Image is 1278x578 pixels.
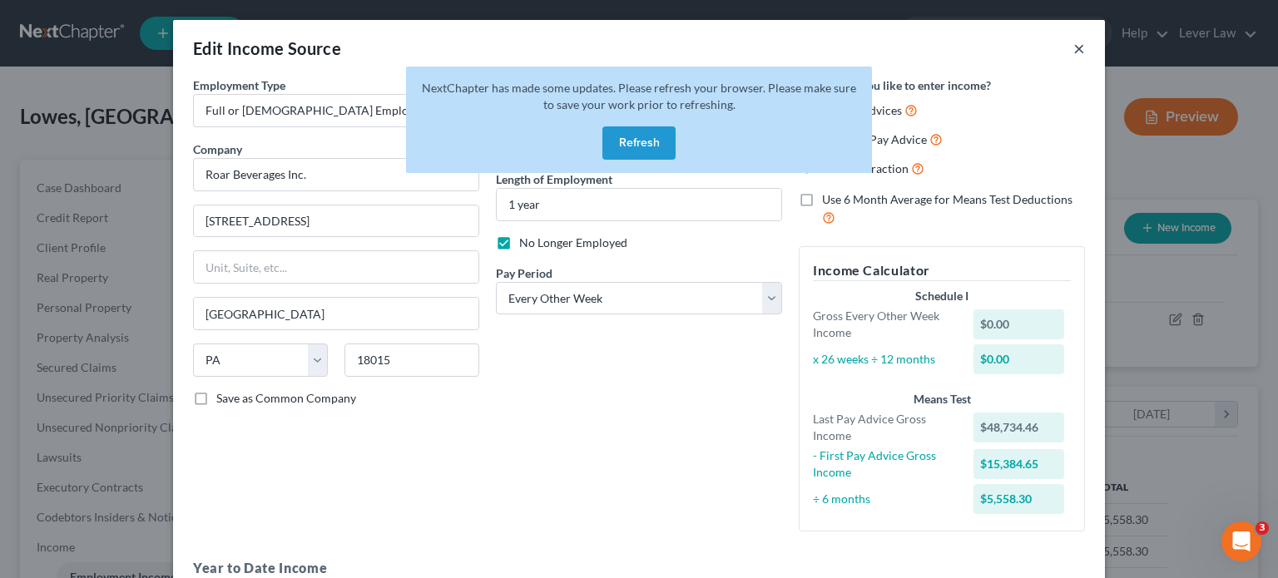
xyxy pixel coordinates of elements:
[497,189,781,220] input: ex: 2 years
[193,37,341,60] div: Edit Income Source
[973,449,1065,479] div: $15,384.65
[344,343,479,377] input: Enter zip...
[1073,38,1085,58] button: ×
[194,205,478,237] input: Enter address...
[822,132,927,146] span: Just One Pay Advice
[973,344,1065,374] div: $0.00
[216,391,356,405] span: Save as Common Company
[813,260,1071,281] h5: Income Calculator
[1256,521,1269,535] span: 3
[496,266,552,280] span: Pay Period
[193,158,479,191] input: Search company by name...
[805,411,965,444] div: Last Pay Advice Gross Income
[805,491,965,507] div: ÷ 6 months
[194,298,478,329] input: Enter city...
[805,308,965,341] div: Gross Every Other Week Income
[822,192,1072,206] span: Use 6 Month Average for Means Test Deductions
[194,251,478,283] input: Unit, Suite, etc...
[805,447,965,481] div: - First Pay Advice Gross Income
[813,391,1071,408] div: Means Test
[193,142,242,156] span: Company
[973,413,1065,442] div: $48,734.46
[973,484,1065,514] div: $5,558.30
[602,126,676,160] button: Refresh
[799,77,991,94] label: How would you like to enter income?
[1221,521,1261,561] iframe: Intercom live chat
[422,81,856,111] span: NextChapter has made some updates. Please refresh your browser. Please make sure to save your wor...
[973,309,1065,339] div: $0.00
[519,235,627,249] span: No Longer Employed
[805,351,965,368] div: x 26 weeks ÷ 12 months
[193,78,285,92] span: Employment Type
[813,288,1071,304] div: Schedule I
